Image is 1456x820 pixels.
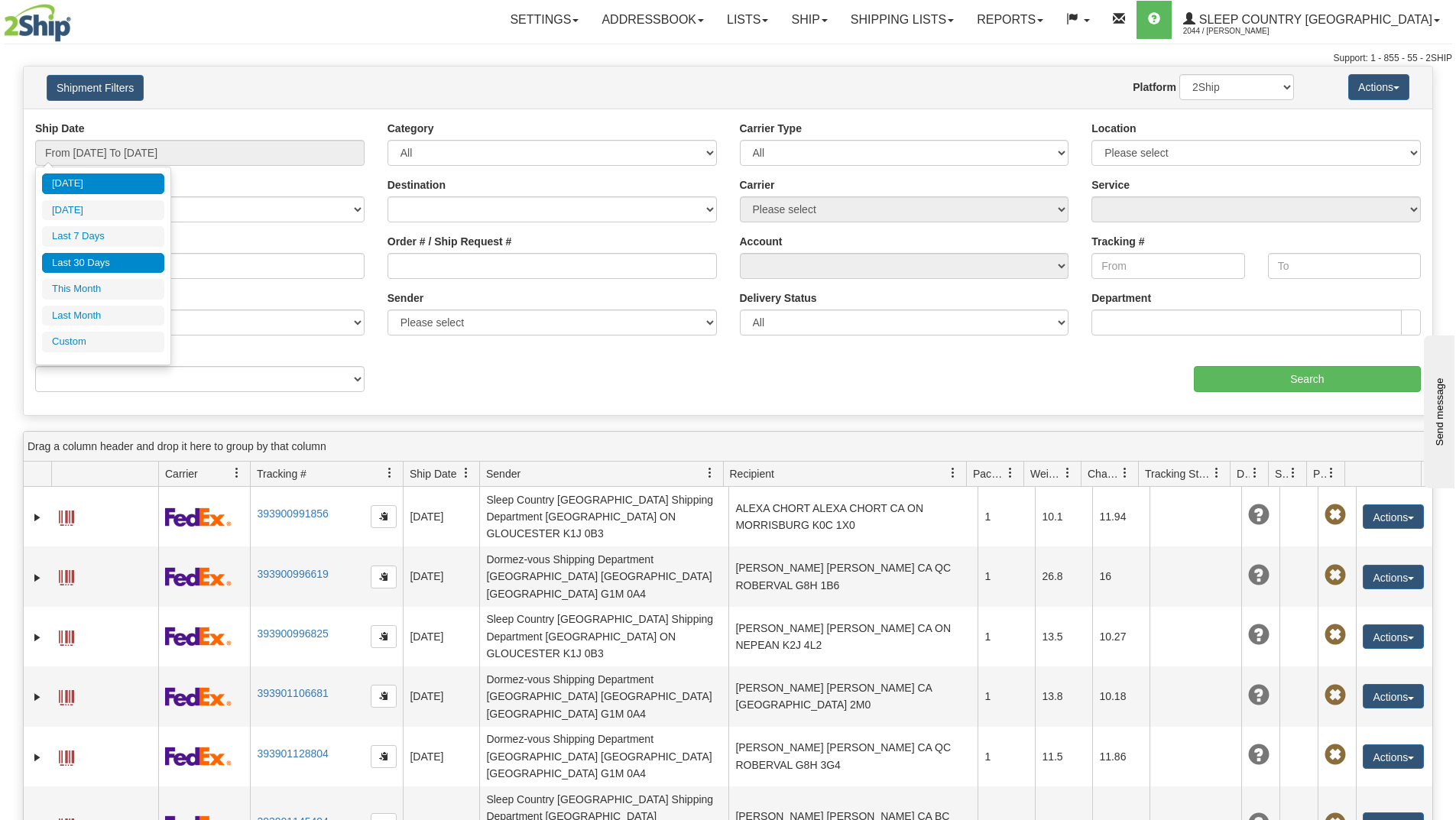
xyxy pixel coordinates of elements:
[1204,460,1230,486] a: Tracking Status filter column settings
[388,234,512,249] label: Order # / Ship Request #
[4,52,1452,65] div: Support: 1 - 855 - 55 - 2SHIP
[1248,744,1270,766] span: Unknown
[371,505,397,528] button: Copy to clipboard
[403,546,479,606] td: [DATE]
[728,666,978,726] td: [PERSON_NAME] [PERSON_NAME] CA [GEOGRAPHIC_DATA] 2M0
[1325,565,1346,586] span: Pickup Not Assigned
[1313,466,1326,481] span: Pickup Status
[224,460,250,486] a: Carrier filter column settings
[728,487,978,546] td: ALEXA CHORT ALEXA CHORT CA ON MORRISBURG K0C 1X0
[165,466,198,481] span: Carrier
[479,487,728,546] td: Sleep Country [GEOGRAPHIC_DATA] Shipping Department [GEOGRAPHIC_DATA] ON GLOUCESTER K1J 0B3
[1145,466,1211,481] span: Tracking Status
[479,727,728,786] td: Dormez-vous Shipping Department [GEOGRAPHIC_DATA] [GEOGRAPHIC_DATA] [GEOGRAPHIC_DATA] G1M 0A4
[165,507,232,527] img: 2 - FedEx Express®
[973,466,1005,481] span: Packages
[165,627,232,646] img: 2 - FedEx Express®
[1325,624,1346,646] span: Pickup Not Assigned
[371,625,397,648] button: Copy to clipboard
[728,607,978,666] td: [PERSON_NAME] [PERSON_NAME] CA ON NEPEAN K2J 4L2
[59,563,74,588] a: Label
[47,75,144,101] button: Shipment Filters
[1280,460,1306,486] a: Shipment Issues filter column settings
[30,510,45,525] a: Expand
[165,687,232,706] img: 2 - FedEx Express®
[1363,744,1424,769] button: Actions
[42,332,164,352] li: Custom
[42,306,164,326] li: Last Month
[410,466,456,481] span: Ship Date
[42,279,164,300] li: This Month
[1035,546,1092,606] td: 26.8
[1348,74,1409,100] button: Actions
[42,253,164,274] li: Last 30 Days
[1091,121,1136,136] label: Location
[965,1,1055,39] a: Reports
[42,173,164,194] li: [DATE]
[257,466,306,481] span: Tracking #
[1172,1,1451,39] a: Sleep Country [GEOGRAPHIC_DATA] 2044 / [PERSON_NAME]
[1092,666,1150,726] td: 10.18
[1242,460,1268,486] a: Delivery Status filter column settings
[1325,504,1346,526] span: Pickup Not Assigned
[388,121,434,136] label: Category
[371,685,397,708] button: Copy to clipboard
[1091,177,1130,193] label: Service
[1248,685,1270,706] span: Unknown
[1237,466,1250,481] span: Delivery Status
[740,234,783,249] label: Account
[1035,487,1092,546] td: 10.1
[978,607,1035,666] td: 1
[30,570,45,585] a: Expand
[388,177,446,193] label: Destination
[1363,565,1424,589] button: Actions
[1325,685,1346,706] span: Pickup Not Assigned
[1092,546,1150,606] td: 16
[59,624,74,648] a: Label
[1275,466,1288,481] span: Shipment Issues
[59,683,74,708] a: Label
[486,466,520,481] span: Sender
[1092,607,1150,666] td: 10.27
[165,567,232,586] img: 2 - FedEx Express®
[978,546,1035,606] td: 1
[740,121,802,136] label: Carrier Type
[403,607,479,666] td: [DATE]
[697,460,723,486] a: Sender filter column settings
[978,666,1035,726] td: 1
[1035,727,1092,786] td: 11.5
[371,566,397,588] button: Copy to clipboard
[1318,460,1344,486] a: Pickup Status filter column settings
[59,744,74,768] a: Label
[730,466,774,481] span: Recipient
[1363,624,1424,649] button: Actions
[1035,666,1092,726] td: 13.8
[1088,466,1120,481] span: Charge
[1195,13,1432,26] span: Sleep Country [GEOGRAPHIC_DATA]
[59,504,74,528] a: Label
[42,226,164,247] li: Last 7 Days
[1091,253,1244,279] input: From
[24,432,1432,462] div: grid grouping header
[740,177,775,193] label: Carrier
[780,1,838,39] a: Ship
[165,747,232,766] img: 2 - FedEx Express®
[1421,332,1454,488] iframe: chat widget
[257,507,328,520] a: 393900991856
[35,121,85,136] label: Ship Date
[1194,366,1421,392] input: Search
[1363,684,1424,708] button: Actions
[1248,565,1270,586] span: Unknown
[728,546,978,606] td: [PERSON_NAME] [PERSON_NAME] CA QC ROBERVAL G8H 1B6
[257,568,328,580] a: 393900996619
[377,460,403,486] a: Tracking # filter column settings
[371,745,397,768] button: Copy to clipboard
[1325,744,1346,766] span: Pickup Not Assigned
[479,546,728,606] td: Dormez-vous Shipping Department [GEOGRAPHIC_DATA] [GEOGRAPHIC_DATA] [GEOGRAPHIC_DATA] G1M 0A4
[940,460,966,486] a: Recipient filter column settings
[590,1,715,39] a: Addressbook
[978,487,1035,546] td: 1
[4,4,71,42] img: logo2044.jpg
[257,687,328,699] a: 393901106681
[740,290,817,306] label: Delivery Status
